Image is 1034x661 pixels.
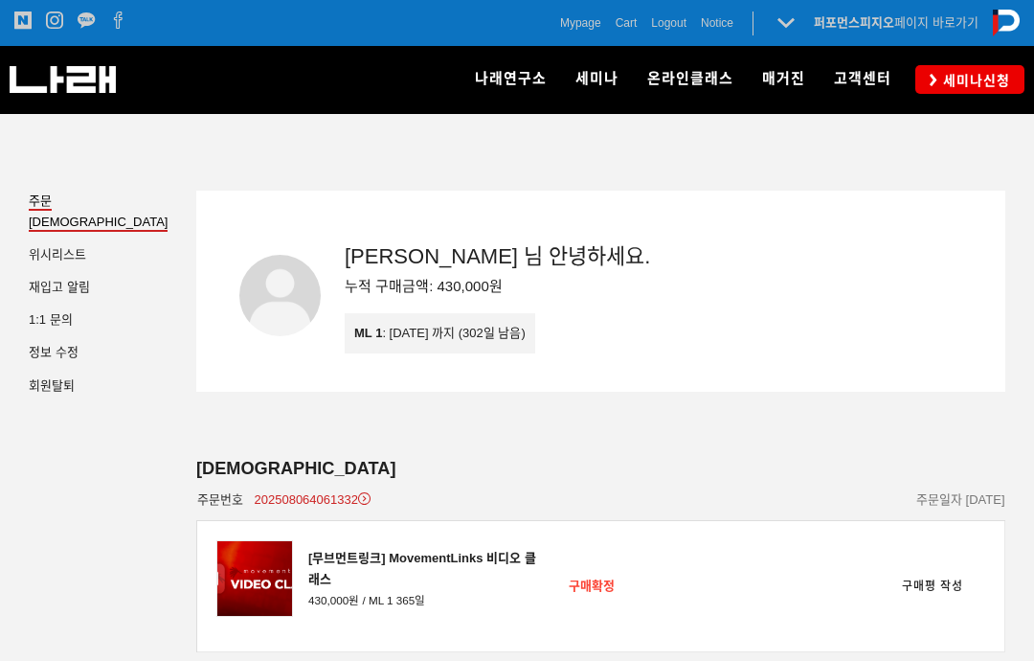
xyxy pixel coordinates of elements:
[937,71,1010,90] span: 세미나신청
[633,46,748,113] a: 온라인클래스
[814,15,978,30] a: 퍼포먼스피지오페이지 바로가기
[29,345,79,364] a: 정보 수정
[647,70,733,87] span: 온라인클래스
[834,70,891,87] span: 고객센터
[887,570,979,603] a: 구매평 작성
[575,70,618,87] span: 세미나
[29,280,90,299] a: 재입고 알림
[915,65,1024,93] a: 세미나신청
[345,244,650,268] span: [PERSON_NAME] 님 안녕하세요.
[29,194,168,232] a: 주문[DEMOGRAPHIC_DATA]
[354,326,382,340] span: ML 1
[820,46,906,113] a: 고객센터
[966,492,1005,507] span: [DATE]
[762,70,805,87] span: 매거진
[569,579,615,593] span: 구매확정
[255,491,371,510] a: 202508064061332
[29,378,75,398] a: 회원탈퇴
[461,46,561,113] a: 나래연구소
[560,13,601,33] a: Mypage
[814,15,894,30] strong: 퍼포먼스피지오
[29,247,86,266] a: 위시리스트
[29,312,73,331] a: 1:1 문의
[616,13,638,33] a: Cart
[561,46,633,113] a: 세미나
[52,247,86,262] span: 리스트
[308,548,546,609] a: [무브먼트링크] MovementLinks 비디오 클래스 430,000원 / ML 1 365일
[308,548,546,590] div: [무브먼트링크] MovementLinks 비디오 클래스
[216,540,293,617] img: 주문상품 이미지
[916,492,962,507] span: 주문일자
[701,13,733,33] a: Notice
[748,46,820,113] a: 매거진
[29,215,168,229] span: [DEMOGRAPHIC_DATA]
[354,323,526,344] div: : [DATE] 까지 (302일 남음)
[345,274,1005,299] div: 누적 구매금액: 430,000원
[308,591,546,610] span: 430,000원 / ML 1 365일
[651,13,686,33] a: Logout
[197,491,243,510] span: 주문번호
[196,459,1005,480] div: [DEMOGRAPHIC_DATA]
[475,70,547,87] span: 나래연구소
